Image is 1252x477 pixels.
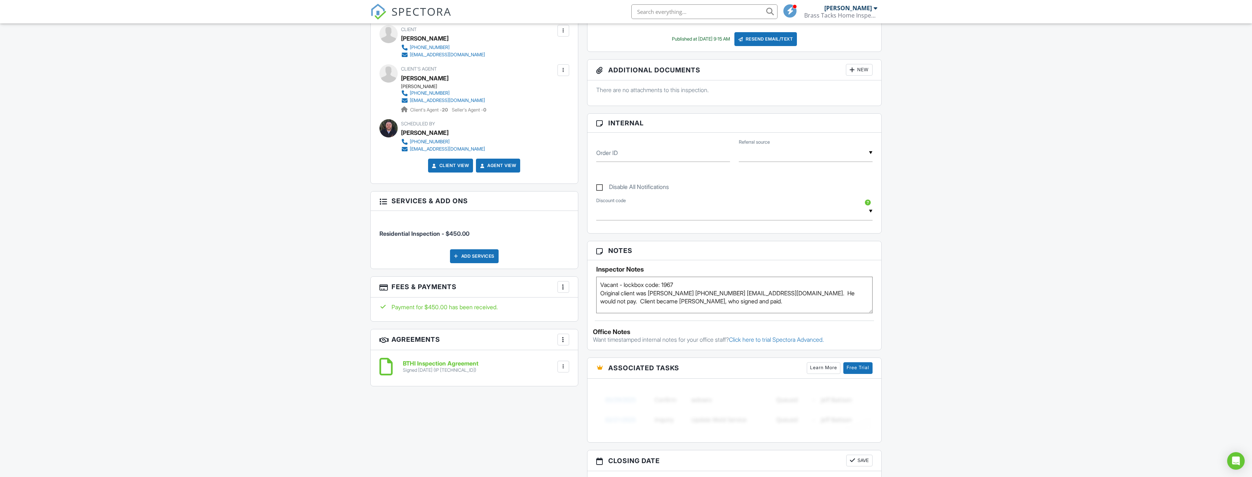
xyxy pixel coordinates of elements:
div: [EMAIL_ADDRESS][DOMAIN_NAME] [410,52,485,58]
div: [PERSON_NAME] [401,33,449,44]
h3: Agreements [371,329,578,350]
a: [PHONE_NUMBER] [401,90,485,97]
input: Search everything... [631,4,778,19]
a: BTHI Inspection Agreement Signed [DATE] (IP [TECHNICAL_ID]) [403,360,479,373]
a: Learn More [807,362,840,374]
div: Resend Email/Text [734,32,797,46]
div: Signed [DATE] (IP [TECHNICAL_ID]) [403,367,479,373]
h3: Fees & Payments [371,277,578,298]
a: [PERSON_NAME] [401,73,449,84]
h3: Services & Add ons [371,192,578,211]
div: Payment for $450.00 has been received. [379,303,569,311]
label: Disable All Notifications [596,183,669,193]
span: Client [401,27,417,32]
textarea: Vacant - lockbox code: 1967 Original client was [PERSON_NAME] [PHONE_NUMBER] [EMAIL_ADDRESS][DOMA... [596,277,873,313]
span: Client's Agent [401,66,437,72]
div: [PERSON_NAME] [401,84,491,90]
a: Agent View [479,162,516,169]
div: [EMAIL_ADDRESS][DOMAIN_NAME] [410,146,485,152]
h3: Notes [587,241,882,260]
a: Click here to trial Spectora Advanced. [729,336,824,343]
a: [EMAIL_ADDRESS][DOMAIN_NAME] [401,145,485,153]
div: [PHONE_NUMBER] [410,45,450,50]
span: Client's Agent - [410,107,449,113]
a: Client View [431,162,469,169]
span: Scheduled By [401,121,435,126]
div: Open Intercom Messenger [1227,452,1245,470]
h3: Additional Documents [587,60,882,80]
a: [PHONE_NUMBER] [401,138,485,145]
label: Discount code [596,197,626,204]
div: [EMAIL_ADDRESS][DOMAIN_NAME] [410,98,485,103]
div: [PERSON_NAME] [401,127,449,138]
h6: BTHI Inspection Agreement [403,360,479,367]
div: [PHONE_NUMBER] [410,90,450,96]
a: [EMAIL_ADDRESS][DOMAIN_NAME] [401,51,485,58]
a: SPECTORA [370,10,451,25]
div: [PERSON_NAME] [824,4,872,12]
h3: Internal [587,114,882,133]
div: Published at [DATE] 9:15 AM [672,36,730,42]
strong: 20 [442,107,448,113]
strong: 0 [483,107,486,113]
label: Order ID [596,149,618,157]
h5: Inspector Notes [596,266,873,273]
div: Add Services [450,249,499,263]
span: Seller's Agent - [452,107,486,113]
li: Service: Residential Inspection [379,216,569,243]
div: Office Notes [593,328,876,336]
img: The Best Home Inspection Software - Spectora [370,4,386,20]
div: [PHONE_NUMBER] [410,139,450,145]
a: [EMAIL_ADDRESS][DOMAIN_NAME] [401,97,485,104]
span: Closing date [608,456,660,466]
span: Associated Tasks [608,363,679,373]
img: blurred-tasks-251b60f19c3f713f9215ee2a18cbf2105fc2d72fcd585247cf5e9ec0c957c1dd.png [596,384,873,435]
label: Referral source [739,139,770,145]
div: Brass Tacks Home Inspections [804,12,877,19]
div: New [846,64,873,76]
a: [PHONE_NUMBER] [401,44,485,51]
p: There are no attachments to this inspection. [596,86,873,94]
a: Free Trial [843,362,873,374]
p: Want timestamped internal notes for your office staff? [593,336,876,344]
button: Save [846,455,873,466]
span: SPECTORA [392,4,451,19]
span: Residential Inspection - $450.00 [379,230,469,237]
